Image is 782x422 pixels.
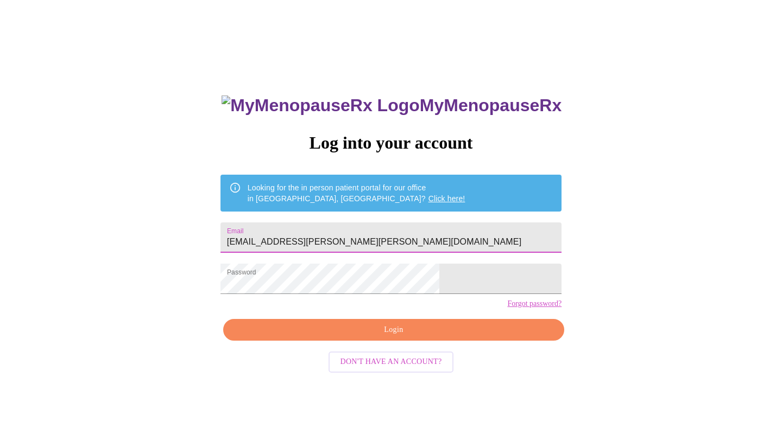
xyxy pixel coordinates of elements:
[222,95,562,116] h3: MyMenopauseRx
[223,319,564,341] button: Login
[248,178,465,208] div: Looking for the in person patient portal for our office in [GEOGRAPHIC_DATA], [GEOGRAPHIC_DATA]?
[220,133,562,153] h3: Log into your account
[326,356,457,366] a: Don't have an account?
[222,95,419,116] img: MyMenopauseRx Logo
[507,299,562,308] a: Forgot password?
[236,323,552,337] span: Login
[340,355,442,369] span: Don't have an account?
[428,194,465,203] a: Click here!
[329,351,454,373] button: Don't have an account?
